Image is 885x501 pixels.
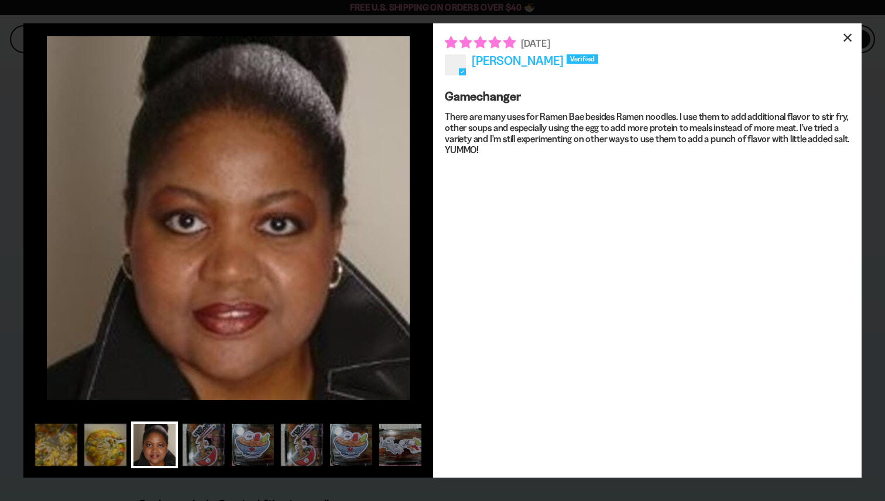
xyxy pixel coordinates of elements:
p: There are many uses for Ramen Bae besides Ramen noodles. I use them to add additional flavor to s... [445,111,850,156]
div: Gamechanger [445,87,850,105]
span: [DATE] [521,37,550,49]
span: [PERSON_NAME] [472,53,564,68]
span: 5 star review [445,35,516,50]
div: × [833,23,862,51]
